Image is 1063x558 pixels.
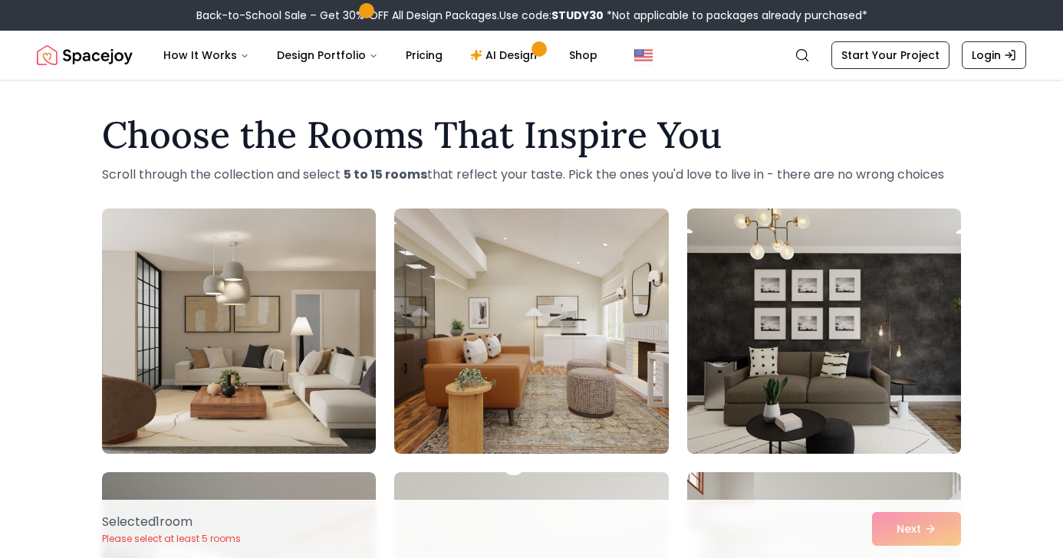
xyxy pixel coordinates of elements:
nav: Main [151,40,610,71]
img: United States [634,46,653,64]
b: STUDY30 [551,8,604,23]
span: Use code: [499,8,604,23]
a: Spacejoy [37,40,133,71]
a: Login [962,41,1026,69]
button: How It Works [151,40,262,71]
img: Spacejoy Logo [37,40,133,71]
a: Shop [557,40,610,71]
p: Selected 1 room [102,513,241,531]
a: AI Design [458,40,554,71]
nav: Global [37,31,1026,80]
div: Back-to-School Sale – Get 30% OFF All Design Packages. [196,8,867,23]
a: Start Your Project [831,41,949,69]
img: Room room-2 [394,208,668,454]
p: Scroll through the collection and select that reflect your taste. Pick the ones you'd love to liv... [102,166,961,184]
button: Design Portfolio [265,40,390,71]
img: Room room-3 [687,208,961,454]
span: *Not applicable to packages already purchased* [604,8,867,23]
strong: 5 to 15 rooms [344,166,427,183]
img: Room room-1 [102,208,376,454]
p: Please select at least 5 rooms [102,533,241,545]
h1: Choose the Rooms That Inspire You [102,117,961,153]
a: Pricing [393,40,455,71]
